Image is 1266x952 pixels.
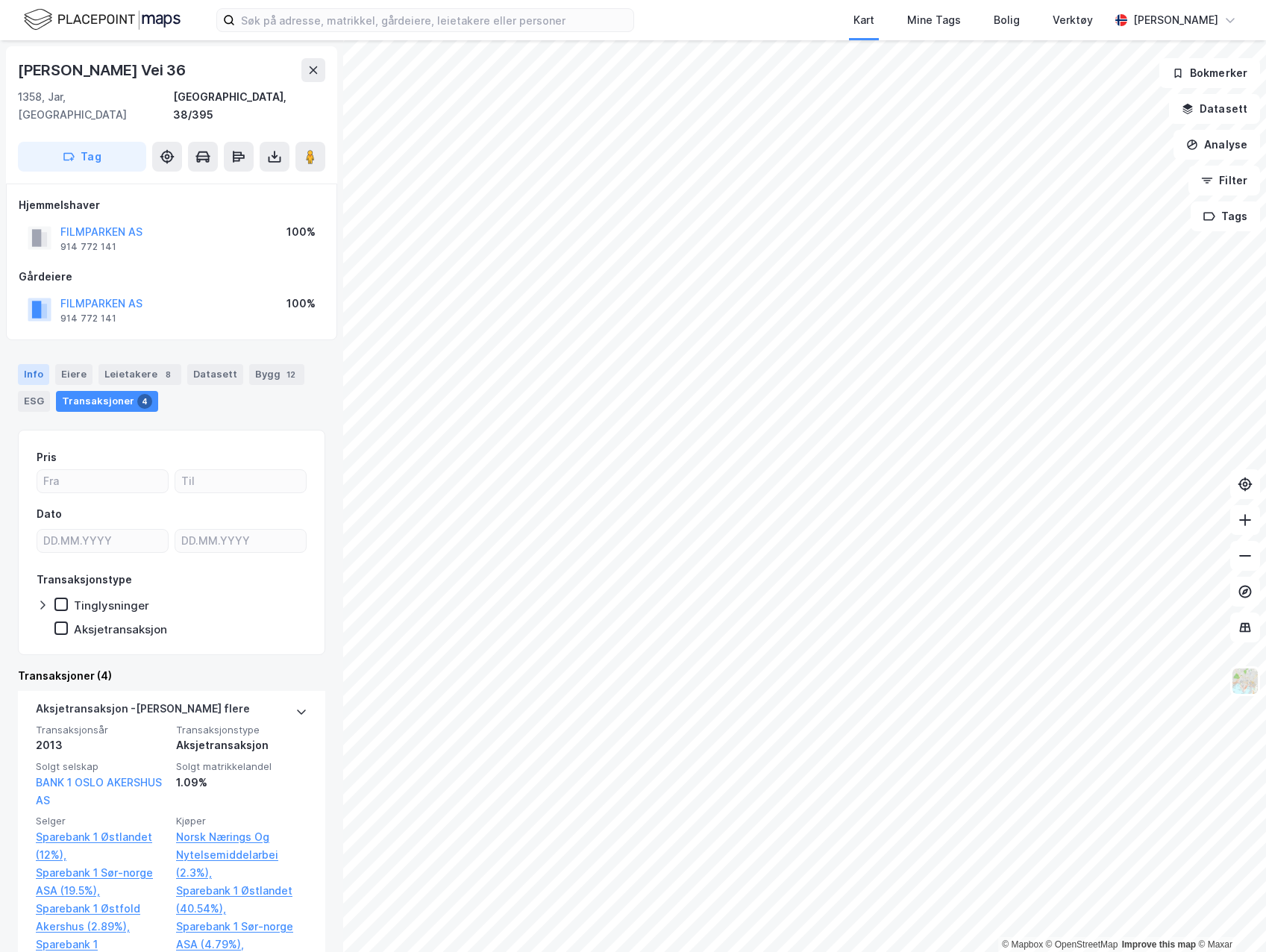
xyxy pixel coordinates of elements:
input: Fra [37,470,168,492]
div: 8 [160,367,175,382]
a: Sparebank 1 Østlandet (40.54%), [176,882,307,918]
div: Info [18,364,49,385]
div: Transaksjonstype [37,571,132,589]
div: 4 [137,394,152,409]
div: 12 [283,367,298,382]
span: Solgt selskap [36,760,167,773]
span: Kjøper [176,815,307,827]
div: Aksjetransaksjon [74,622,167,636]
div: 1.09% [176,774,307,792]
div: Gårdeiere [19,268,325,286]
div: Mine Tags [907,11,961,29]
button: Bokmerker [1159,58,1260,88]
div: Dato [37,505,62,523]
span: Transaksjonsår [36,724,167,736]
div: [GEOGRAPHIC_DATA], 38/395 [173,88,325,124]
div: Aksjetransaksjon [176,736,307,754]
div: 914 772 141 [60,241,116,253]
div: Datasett [187,364,243,385]
input: DD.MM.YYYY [175,530,306,552]
div: 100% [286,295,316,313]
div: Kart [853,11,874,29]
div: Bolig [994,11,1020,29]
span: Selger [36,815,167,827]
div: 914 772 141 [60,313,116,325]
div: Hjemmelshaver [19,196,325,214]
div: Eiere [55,364,93,385]
div: [PERSON_NAME] [1133,11,1218,29]
a: OpenStreetMap [1046,939,1118,950]
div: 1358, Jar, [GEOGRAPHIC_DATA] [18,88,173,124]
a: Sparebank 1 Østlandet (12%), [36,828,167,864]
div: Aksjetransaksjon - [PERSON_NAME] flere [36,700,250,724]
input: Til [175,470,306,492]
iframe: Chat Widget [1191,880,1266,952]
span: Transaksjonstype [176,724,307,736]
a: Norsk Nærings Og Nytelsemiddelarbei (2.3%), [176,828,307,882]
div: Transaksjoner (4) [18,667,325,685]
div: Bygg [249,364,304,385]
img: Z [1231,667,1259,695]
div: Tinglysninger [74,598,149,613]
a: Mapbox [1002,939,1043,950]
button: Filter [1188,166,1260,195]
div: 2013 [36,736,167,754]
a: Sparebank 1 Østfold Akershus (2.89%), [36,900,167,936]
img: logo.f888ab2527a4732fd821a326f86c7f29.svg [24,7,181,33]
div: 100% [286,223,316,241]
div: Transaksjoner [56,391,158,412]
div: ESG [18,391,50,412]
a: Sparebank 1 Sør-norge ASA (19.5%), [36,864,167,900]
input: DD.MM.YYYY [37,530,168,552]
div: [PERSON_NAME] Vei 36 [18,58,189,82]
a: BANK 1 OSLO AKERSHUS AS [36,776,162,807]
button: Tag [18,142,146,172]
input: Søk på adresse, matrikkel, gårdeiere, leietakere eller personer [235,9,633,31]
div: Pris [37,448,57,466]
div: Verktøy [1053,11,1093,29]
button: Analyse [1173,130,1260,160]
div: Leietakere [98,364,181,385]
button: Tags [1191,201,1260,231]
span: Solgt matrikkelandel [176,760,307,773]
a: Improve this map [1122,939,1196,950]
button: Datasett [1169,94,1260,124]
